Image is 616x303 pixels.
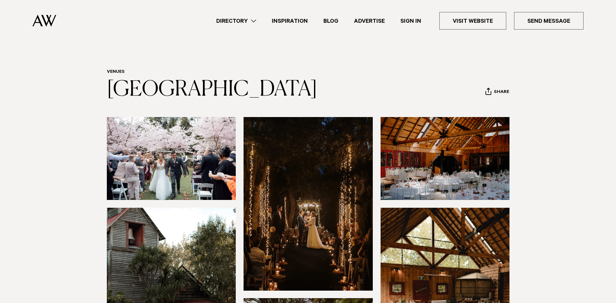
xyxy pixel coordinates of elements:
[316,17,346,25] a: Blog
[494,89,509,96] span: Share
[514,12,584,30] a: Send Message
[346,17,393,25] a: Advertise
[381,117,510,200] img: rustic barn wedding venue auckland
[393,17,429,25] a: Sign In
[107,70,125,75] a: Venues
[32,15,56,27] img: Auckland Weddings Logo
[107,79,317,100] a: [GEOGRAPHIC_DATA]
[264,17,316,25] a: Inspiration
[208,17,264,25] a: Directory
[439,12,506,30] a: Visit Website
[107,117,236,200] img: cherry blossoms ceremony auckland
[485,87,509,97] button: Share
